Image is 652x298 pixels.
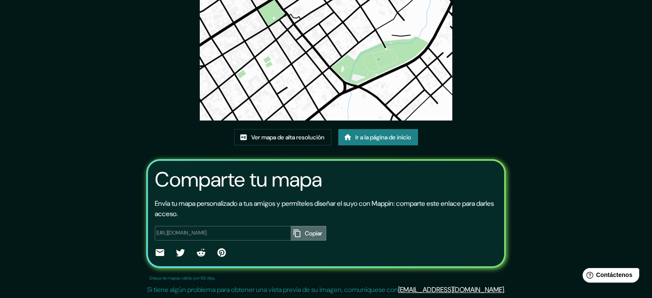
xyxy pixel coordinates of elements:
font: Ir a la página de inicio [355,133,411,141]
font: Ver mapa de alta resolución [251,133,324,141]
font: Copiar [305,229,322,237]
font: Comparte tu mapa [155,166,322,193]
a: Ver mapa de alta resolución [234,129,331,145]
font: Envía tu mapa personalizado a tus amigos y permíteles diseñar el suyo con Mappin: comparte este e... [155,199,494,218]
font: Enlace de mapas válido por 60 días. [150,275,216,281]
iframe: Lanzador de widgets de ayuda [576,265,643,289]
a: [EMAIL_ADDRESS][DOMAIN_NAME] [398,285,504,294]
a: Ir a la página de inicio [338,129,418,145]
font: Si tiene algún problema para obtener una vista previa de su imagen, comuníquese con [147,285,398,294]
button: Copiar [291,226,326,241]
font: . [504,285,505,294]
